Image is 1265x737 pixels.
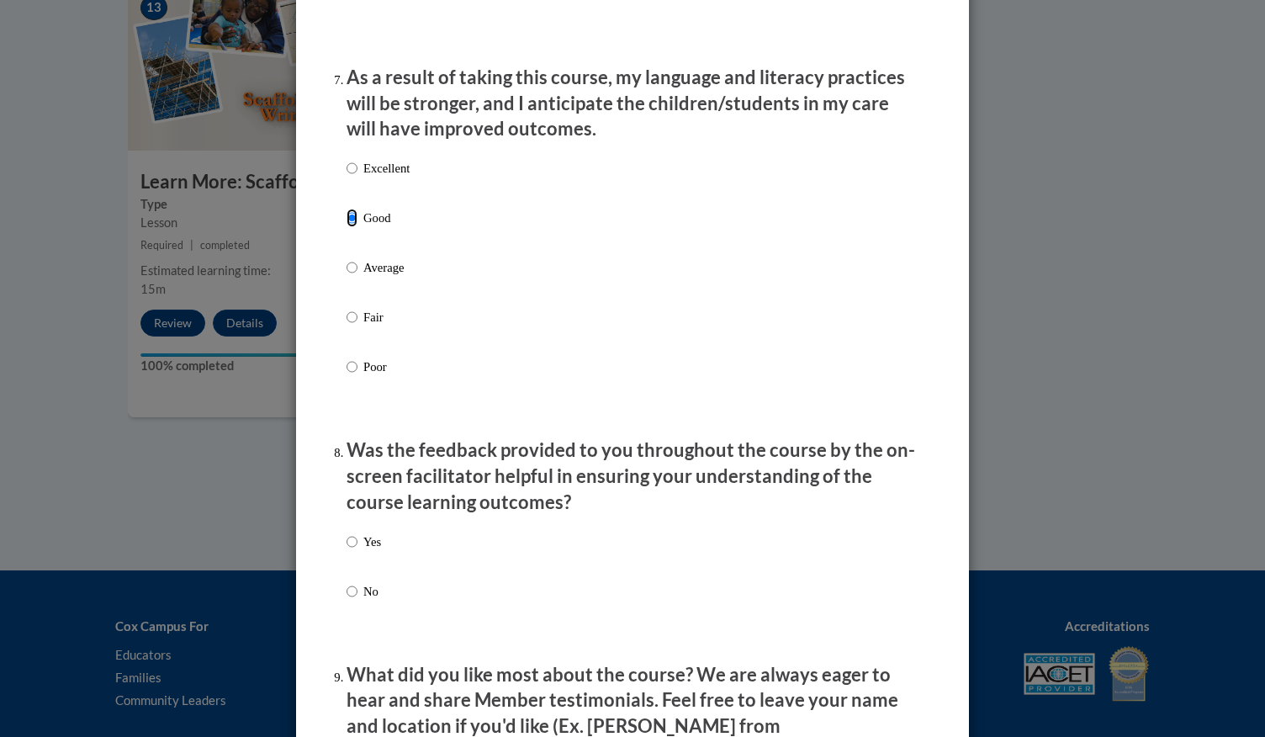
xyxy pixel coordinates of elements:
input: No [347,582,357,601]
p: Average [363,258,410,277]
p: Poor [363,358,410,376]
p: Was the feedback provided to you throughout the course by the on-screen facilitator helpful in en... [347,437,918,515]
input: Fair [347,308,357,326]
p: Fair [363,308,410,326]
p: Excellent [363,159,410,178]
p: Good [363,209,410,227]
input: Yes [347,533,357,551]
p: No [363,582,381,601]
input: Excellent [347,159,357,178]
p: As a result of taking this course, my language and literacy practices will be stronger, and I ant... [347,65,918,142]
p: Yes [363,533,381,551]
input: Average [347,258,357,277]
input: Poor [347,358,357,376]
input: Good [347,209,357,227]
